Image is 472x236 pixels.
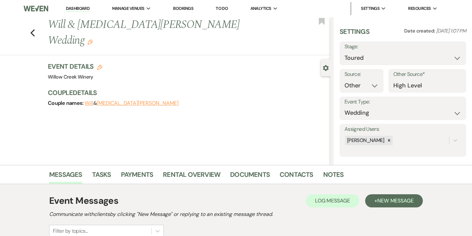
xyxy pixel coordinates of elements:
[344,42,461,52] label: Stage:
[48,74,93,80] span: Willow Creek Winery
[121,169,153,184] a: Payments
[49,194,118,208] h1: Event Messages
[408,5,431,12] span: Resources
[344,97,461,107] label: Event Type:
[163,169,220,184] a: Rental Overview
[216,6,228,11] a: To Do
[306,194,359,207] button: Log Message
[173,6,193,11] a: Bookings
[323,169,344,184] a: Notes
[365,194,423,207] button: +New Message
[361,5,380,12] span: Settings
[48,88,324,97] h3: Couple Details
[85,101,93,106] button: Will
[85,100,179,106] span: &
[344,125,461,134] label: Assigned Users:
[230,169,270,184] a: Documents
[49,169,82,184] a: Messages
[393,70,461,79] label: Other Source*
[53,227,88,235] div: Filter by topics...
[49,210,423,218] h2: Communicate with clients by clicking "New Message" or replying to an existing message thread.
[92,169,111,184] a: Tasks
[48,17,271,48] h1: Will & [MEDICAL_DATA][PERSON_NAME] Wedding
[48,100,85,106] span: Couple names:
[97,101,179,106] button: [MEDICAL_DATA][PERSON_NAME]
[345,136,385,145] div: [PERSON_NAME]
[66,6,89,12] a: Dashboard
[24,2,48,15] img: Weven Logo
[280,169,313,184] a: Contacts
[404,28,436,34] span: Date created:
[323,64,329,71] button: Close lead details
[315,197,350,204] span: Log Message
[112,5,145,12] span: Manage Venues
[88,39,93,45] button: Edit
[340,27,369,41] h3: Settings
[250,5,271,12] span: Analytics
[436,28,466,34] span: [DATE] 1:07 PM
[377,197,414,204] span: New Message
[48,62,102,71] h3: Event Details
[344,70,379,79] label: Source:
